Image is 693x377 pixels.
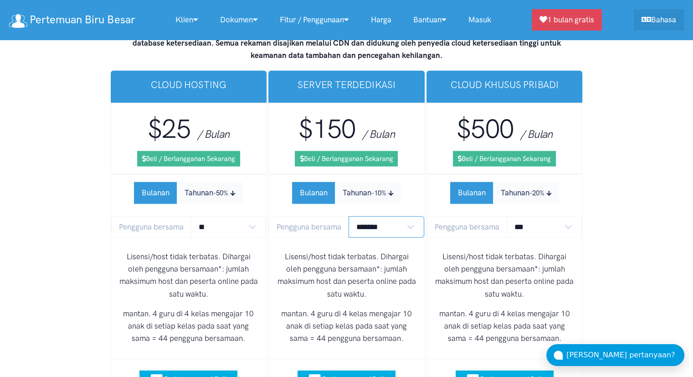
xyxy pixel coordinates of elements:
a: Beli / Berlangganan Sekarang [137,151,240,167]
a: Beli / Berlangganan Sekarang [453,151,556,167]
h3: Cloud Hosting [118,78,260,91]
button: Tahunan-10% [335,182,401,204]
a: Masuk [457,10,502,30]
p: Lisensi/host tidak terbatas. Dihargai oleh pengguna bersamaan*: jumlah maksimum host dan peserta ... [276,251,417,300]
a: Klien [164,10,209,30]
button: Bulanan [292,182,335,204]
a: Bahasa [634,9,684,31]
span: / Bulan [197,127,230,141]
span: / Bulan [520,127,553,141]
button: Bulanan [450,182,493,204]
small: -50% [213,189,228,197]
button: Tahunan-20% [493,182,559,204]
span: / Bulan [362,127,395,141]
div: Subscription Period [450,182,559,204]
a: Beli / Berlangganan Sekarang [295,151,398,167]
div: Subscription Period [292,182,401,204]
button: Tahunan-50% [177,182,243,204]
span: $500 [457,113,514,145]
span: $25 [148,113,190,145]
button: Bulanan [134,182,177,204]
a: Pertemuan Biru Besar [9,10,134,30]
div: [PERSON_NAME] pertanyaan? [566,349,684,361]
p: mantan. 4 guru di 4 kelas mengajar 10 anak di setiap kelas pada saat yang sama = 44 pengguna bers... [118,308,259,345]
small: -10% [371,189,386,197]
p: mantan. 4 guru di 4 kelas mengajar 10 anak di setiap kelas pada saat yang sama = 44 pengguna bers... [276,308,417,345]
div: Subscription Period [134,182,243,204]
h3: Cloud Khusus Pribadi [434,78,575,91]
small: -20% [529,189,544,197]
span: Pengguna bersama [427,216,507,238]
span: $150 [298,113,356,145]
a: Harga [360,10,402,30]
span: Pengguna bersama [269,216,349,238]
img: logo [9,14,27,28]
a: Bantuan [402,10,457,30]
button: [PERSON_NAME] pertanyaan? [546,344,684,366]
span: Pengguna bersama [111,216,191,238]
a: Fitur / Penggunaan [269,10,360,30]
p: Lisensi/host tidak terbatas. Dihargai oleh pengguna bersamaan*: jumlah maksimum host dan peserta ... [434,251,575,300]
a: 1 bulan gratis [532,9,602,31]
h3: Server Terdedikasi [276,78,417,91]
p: Lisensi/host tidak terbatas. Dihargai oleh pengguna bersamaan*: jumlah maksimum host dan peserta ... [118,251,259,300]
a: Dokumen [209,10,269,30]
p: mantan. 4 guru di 4 kelas mengajar 10 anak di setiap kelas pada saat yang sama = 44 pengguna bers... [434,308,575,345]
